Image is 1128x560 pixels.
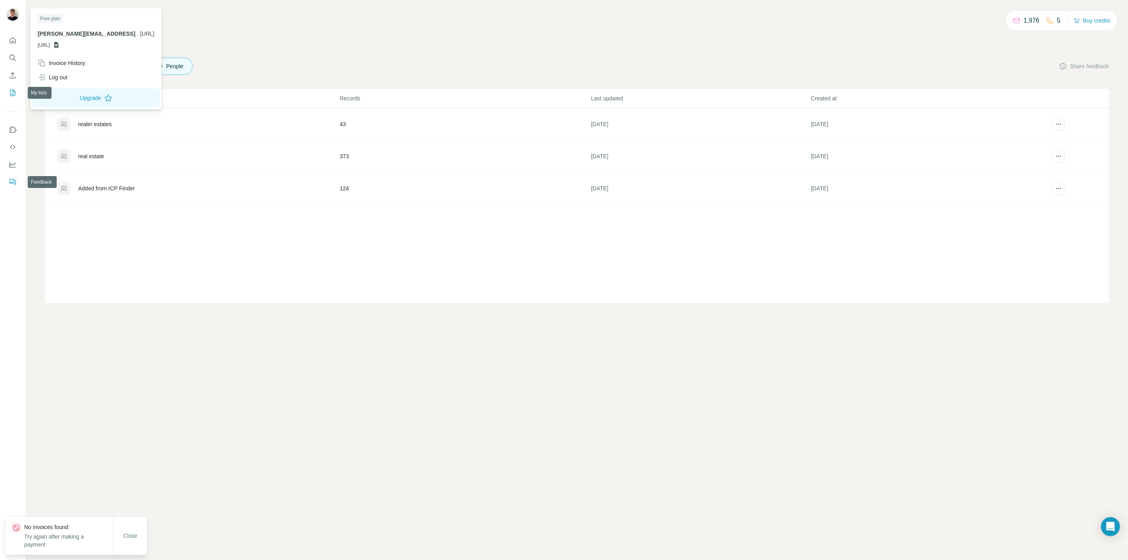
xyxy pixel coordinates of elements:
[1052,150,1065,163] button: actions
[78,184,135,192] div: Added from ICP Finder
[811,94,1030,102] p: Created at
[1059,62,1109,70] button: Share feedback
[1052,182,1065,195] button: actions
[38,42,50,49] span: [URL]
[32,88,160,107] button: Upgrade
[591,94,810,102] p: Last updated
[1057,16,1061,25] p: 5
[6,175,19,189] button: Feedback
[6,51,19,65] button: Search
[340,108,591,140] td: 43
[123,532,138,540] span: Close
[1074,15,1111,26] button: Buy credits
[811,108,1030,140] td: [DATE]
[591,173,810,205] td: [DATE]
[38,59,85,67] div: Invoice History
[6,33,19,48] button: Quick start
[166,62,184,70] span: People
[1052,118,1065,130] button: actions
[811,173,1030,205] td: [DATE]
[340,140,591,173] td: 373
[6,123,19,137] button: Use Surfe on LinkedIn
[591,140,810,173] td: [DATE]
[6,86,19,100] button: My lists
[118,529,143,543] button: Close
[24,523,113,531] p: No invoices found
[1101,517,1120,536] div: Open Intercom Messenger
[6,68,19,82] button: Enrich CSV
[38,31,136,37] span: [PERSON_NAME][EMAIL_ADDRESS]
[6,8,19,21] img: Avatar
[137,31,139,37] span: .
[6,140,19,154] button: Use Surfe API
[811,140,1030,173] td: [DATE]
[38,73,67,81] div: Log out
[38,14,63,23] div: Free plan
[140,31,154,37] span: [URL]
[24,533,113,548] p: Try again after making a payment
[340,173,591,205] td: 124
[58,94,339,102] p: List name
[6,157,19,172] button: Dashboard
[340,94,591,102] p: Records
[78,152,104,160] div: real estate
[78,120,112,128] div: realer estates
[1024,16,1040,25] p: 1,976
[591,108,810,140] td: [DATE]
